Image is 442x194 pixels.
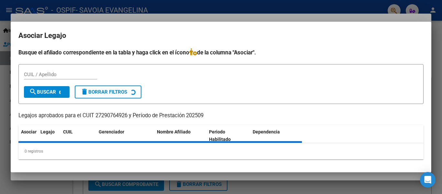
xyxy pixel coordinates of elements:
datatable-header-cell: Dependencia [250,125,302,146]
div: Open Intercom Messenger [420,172,436,188]
datatable-header-cell: Asociar [18,125,38,146]
span: CUIL [63,129,73,134]
mat-icon: delete [81,88,88,96]
span: Asociar [21,129,37,134]
span: Legajo [40,129,55,134]
datatable-header-cell: Gerenciador [96,125,154,146]
datatable-header-cell: Legajo [38,125,61,146]
h4: Busque el afiliado correspondiente en la tabla y haga click en el ícono de la columna "Asociar". [18,48,424,57]
datatable-header-cell: CUIL [61,125,96,146]
mat-icon: search [29,88,37,96]
span: Nombre Afiliado [157,129,191,134]
span: Borrar Filtros [81,89,127,95]
button: Buscar [24,86,70,98]
datatable-header-cell: Periodo Habilitado [206,125,250,146]
p: Legajos aprobados para el CUIT 27290764926 y Período de Prestación 202509 [18,112,424,120]
span: Buscar [29,89,56,95]
datatable-header-cell: Nombre Afiliado [154,125,206,146]
button: Borrar Filtros [75,86,141,98]
div: 0 registros [18,143,424,159]
span: Periodo Habilitado [209,129,231,142]
span: Dependencia [253,129,280,134]
span: Gerenciador [99,129,124,134]
h2: Asociar Legajo [18,29,424,42]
